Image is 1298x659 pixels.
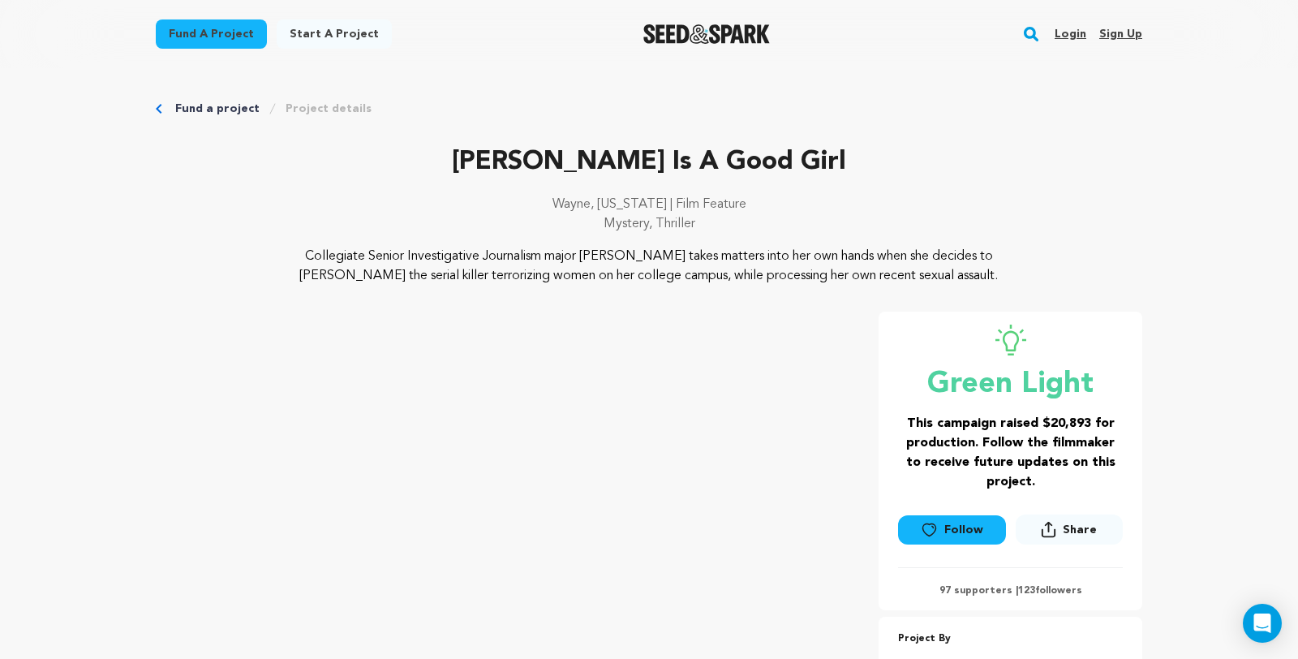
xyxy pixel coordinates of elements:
a: Login [1055,21,1086,47]
img: Seed&Spark Logo Dark Mode [643,24,771,44]
a: Fund a project [175,101,260,117]
p: Green Light [898,368,1123,401]
span: Share [1016,515,1123,551]
button: Share [1016,515,1123,545]
span: Share [1063,522,1097,538]
a: Follow [898,515,1005,545]
p: 97 supporters | followers [898,584,1123,597]
p: Collegiate Senior Investigative Journalism major [PERSON_NAME] takes matters into her own hands w... [255,247,1044,286]
a: Sign up [1099,21,1142,47]
a: Project details [286,101,372,117]
p: Wayne, [US_STATE] | Film Feature [156,195,1142,214]
h3: This campaign raised $20,893 for production. Follow the filmmaker to receive future updates on th... [898,414,1123,492]
a: Fund a project [156,19,267,49]
div: Breadcrumb [156,101,1142,117]
p: [PERSON_NAME] Is A Good Girl [156,143,1142,182]
a: Start a project [277,19,392,49]
p: Project By [898,630,1123,648]
div: Open Intercom Messenger [1243,604,1282,643]
a: Seed&Spark Homepage [643,24,771,44]
p: Mystery, Thriller [156,214,1142,234]
span: 123 [1018,586,1035,596]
